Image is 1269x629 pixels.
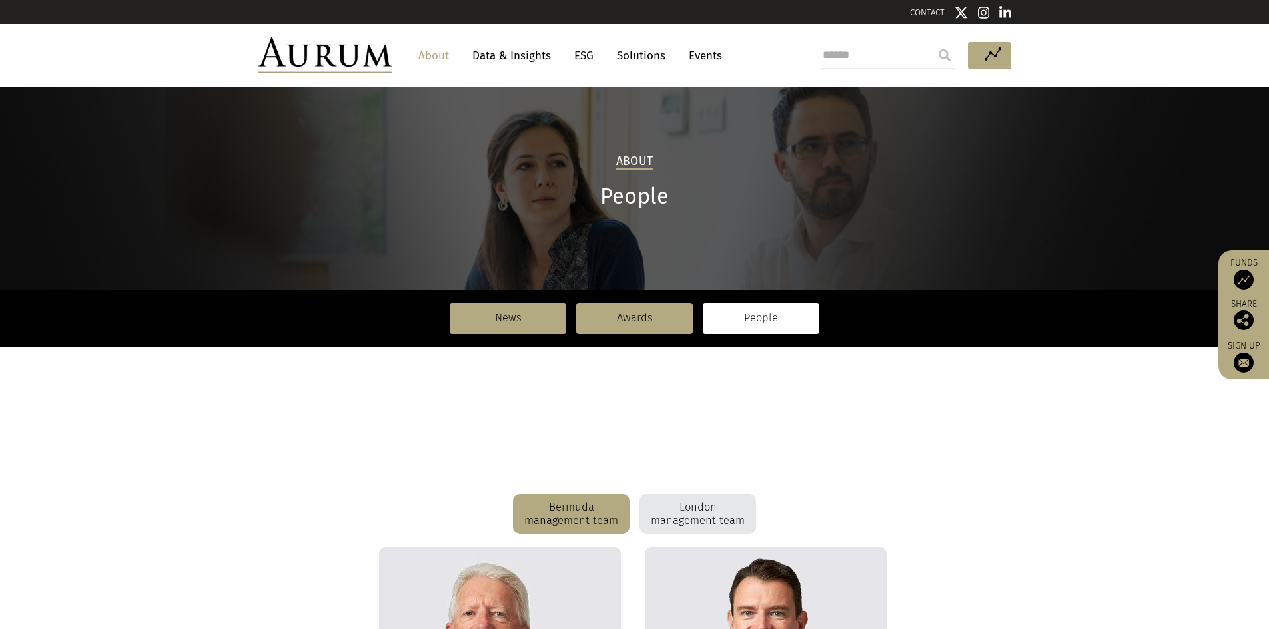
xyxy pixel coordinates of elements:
[1225,340,1262,373] a: Sign up
[703,303,819,333] a: People
[1225,257,1262,290] a: Funds
[610,43,672,68] a: Solutions
[910,7,945,17] a: CONTACT
[682,43,722,68] a: Events
[978,6,990,19] img: Instagram icon
[568,43,600,68] a: ESG
[412,43,456,68] a: About
[1225,300,1262,330] div: Share
[999,6,1011,19] img: Linkedin icon
[616,154,653,170] h2: About
[639,494,756,534] div: London management team
[1234,270,1254,290] img: Access Funds
[513,494,630,534] div: Bermuda management team
[258,184,1011,210] h1: People
[955,6,968,19] img: Twitter icon
[258,37,392,73] img: Aurum
[466,43,558,68] a: Data & Insights
[450,303,566,333] a: News
[576,303,693,333] a: Awards
[931,42,958,69] input: Submit
[1234,353,1254,373] img: Sign up to our newsletter
[1234,310,1254,330] img: Share this post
